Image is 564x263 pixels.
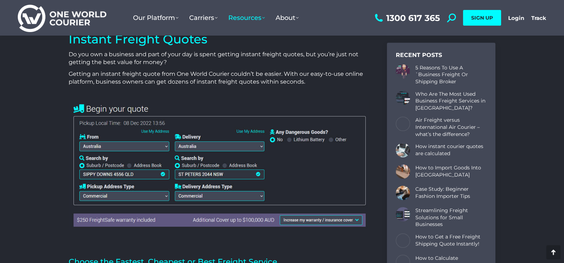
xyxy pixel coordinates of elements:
a: About [270,7,304,29]
a: Post image [396,233,410,248]
span: SIGN UP [471,15,493,21]
a: How to Get a Free Freight Shipping Quote Instantly! [415,233,486,247]
span: Our Platform [133,14,179,22]
a: Streamlining Freight Solutions for Small Businesses [415,207,486,228]
a: How to Import Goods Into [GEOGRAPHIC_DATA] [415,164,486,178]
h1: Instant Freight Quotes [69,31,369,47]
img: One World Courier [18,4,106,32]
a: Post image [396,164,410,179]
a: 1300 617 365 [373,14,440,22]
a: Track [531,15,546,21]
a: SIGN UP [463,10,501,26]
a: Our Platform [128,7,184,29]
a: Post image [396,64,410,79]
a: Post image [396,207,410,221]
a: Case Study: Beginner Fashion Importer Tips [415,186,486,200]
p: Do you own a business and part of your day is spent getting instant freight quotes, but you’re ju... [69,51,369,67]
a: Post image [396,91,410,105]
p: Getting an instant freight quote from One World Courier couldn’t be easier. With our easy-to-use ... [69,70,369,86]
a: How instant courier quotes are calculated [415,143,486,157]
span: About [276,14,299,22]
img: One World Courier - begining a freight quote [69,100,369,230]
a: Who Are The Most Used Business Freight Services in [GEOGRAPHIC_DATA]? [415,91,486,112]
a: Air Freight versus International Air Courier – what’s the difference? [415,117,486,138]
a: Post image [396,143,410,157]
a: Post image [396,186,410,200]
span: Resources [228,14,265,22]
a: Resources [223,7,270,29]
a: Login [508,15,524,21]
a: 5 Reasons To Use A `Business Freight Or Shipping Broker [415,64,486,85]
div: Recent Posts [396,52,486,59]
span: Carriers [189,14,218,22]
a: Post image [396,117,410,131]
a: Carriers [184,7,223,29]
